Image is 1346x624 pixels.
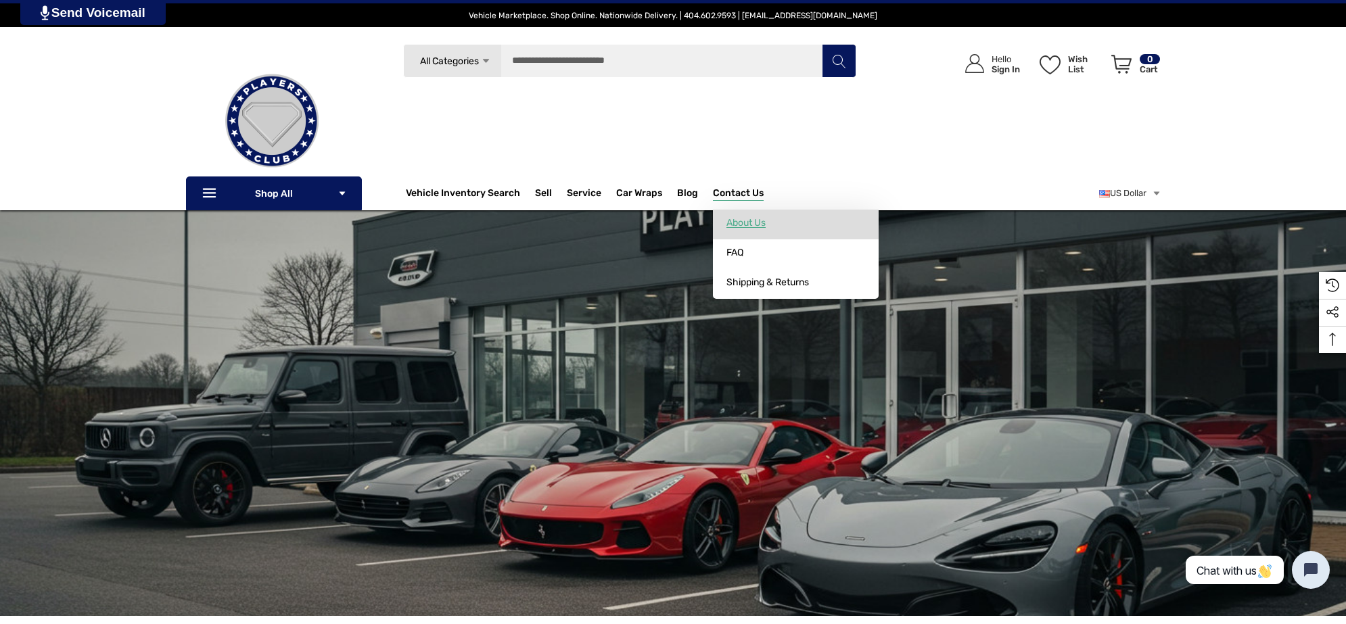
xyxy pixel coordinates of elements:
[1034,41,1105,87] a: Wish List Wish List
[535,180,567,207] a: Sell
[1319,333,1346,346] svg: Top
[1326,306,1339,319] svg: Social Media
[1040,55,1061,74] svg: Wish List
[616,187,662,202] span: Car Wraps
[1140,54,1160,64] p: 0
[1105,41,1161,93] a: Cart with 0 items
[726,277,809,289] span: Shipping & Returns
[201,186,221,201] svg: Icon Line
[677,187,698,202] a: Blog
[965,54,984,73] svg: Icon User Account
[41,5,49,20] img: PjwhLS0gR2VuZXJhdG9yOiBHcmF2aXQuaW8gLS0+PHN2ZyB4bWxucz0iaHR0cDovL3d3dy53My5vcmcvMjAwMC9zdmciIHhtb...
[481,56,491,66] svg: Icon Arrow Down
[1111,55,1132,74] svg: Review Your Cart
[950,41,1027,87] a: Sign in
[822,44,856,78] button: Search
[713,187,764,202] a: Contact Us
[403,44,501,78] a: All Categories Icon Arrow Down Icon Arrow Up
[616,180,677,207] a: Car Wraps
[1326,279,1339,292] svg: Recently Viewed
[1099,180,1161,207] a: USD
[469,11,877,20] span: Vehicle Marketplace. Shop Online. Nationwide Delivery. | 404.602.9593 | [EMAIL_ADDRESS][DOMAIN_NAME]
[1140,64,1160,74] p: Cart
[992,64,1020,74] p: Sign In
[726,247,743,259] span: FAQ
[992,54,1020,64] p: Hello
[204,53,340,189] img: Players Club | Cars For Sale
[338,189,347,198] svg: Icon Arrow Down
[567,187,601,202] a: Service
[1068,54,1104,74] p: Wish List
[420,55,479,67] span: All Categories
[406,187,520,202] a: Vehicle Inventory Search
[726,217,766,229] span: About Us
[186,176,362,210] p: Shop All
[535,187,552,202] span: Sell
